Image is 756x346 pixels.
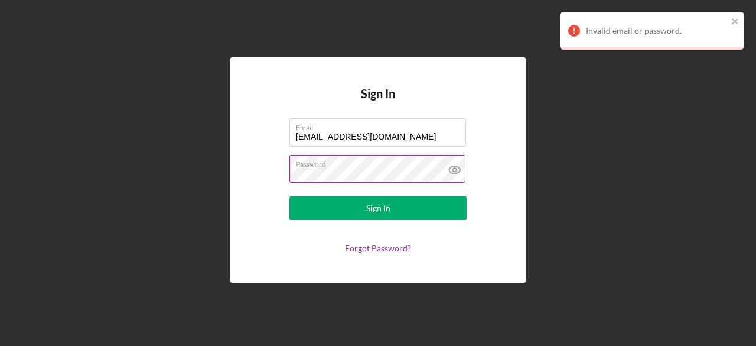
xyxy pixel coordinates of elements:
[289,196,467,220] button: Sign In
[586,26,728,35] div: Invalid email or password.
[296,119,466,132] label: Email
[296,156,466,169] label: Password
[361,87,395,118] h4: Sign In
[731,17,739,28] button: close
[366,196,390,220] div: Sign In
[345,243,411,253] a: Forgot Password?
